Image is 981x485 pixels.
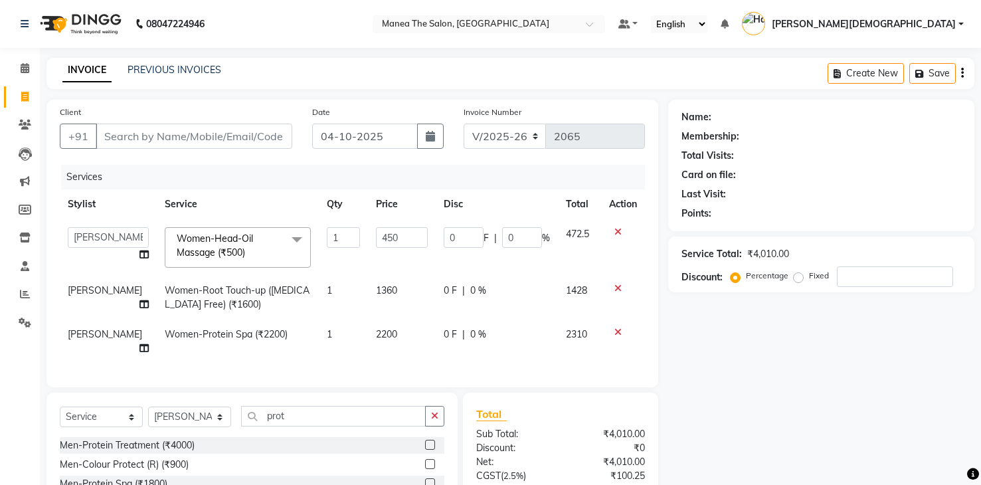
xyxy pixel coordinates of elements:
label: Fixed [809,270,829,282]
div: Discount: [466,441,561,455]
div: Total Visits: [681,149,734,163]
input: Search by Name/Mobile/Email/Code [96,124,292,149]
th: Stylist [60,189,157,219]
div: Points: [681,207,711,221]
div: ₹4,010.00 [747,247,789,261]
b: 08047224946 [146,5,205,43]
label: Invoice Number [464,106,521,118]
div: ₹4,010.00 [561,455,655,469]
th: Action [601,189,645,219]
div: ₹100.25 [561,469,655,483]
span: 1428 [566,284,587,296]
th: Qty [319,189,368,219]
div: Service Total: [681,247,742,261]
div: Men-Colour Protect (R) (₹900) [60,458,189,472]
span: Total [476,407,507,421]
span: Women-Head-Oil Massage (₹500) [177,233,253,258]
th: Total [558,189,601,219]
span: 1 [327,284,332,296]
label: Client [60,106,81,118]
span: 2200 [376,328,397,340]
img: Hari Krishna [742,12,765,35]
div: Last Visit: [681,187,726,201]
span: Women-Protein Spa (₹2200) [165,328,288,340]
div: Sub Total: [466,427,561,441]
span: [PERSON_NAME] [68,328,142,340]
div: Men-Protein Treatment (₹4000) [60,438,195,452]
span: 0 F [444,284,457,298]
button: Save [909,63,956,84]
label: Percentage [746,270,788,282]
a: INVOICE [62,58,112,82]
button: +91 [60,124,97,149]
span: [PERSON_NAME][DEMOGRAPHIC_DATA] [772,17,956,31]
span: 0 % [470,284,486,298]
label: Date [312,106,330,118]
span: | [462,284,465,298]
button: Create New [828,63,904,84]
th: Service [157,189,319,219]
div: ₹4,010.00 [561,427,655,441]
span: 1 [327,328,332,340]
span: F [484,231,489,245]
span: | [494,231,497,245]
img: logo [34,5,125,43]
span: Women-Root Touch-up ([MEDICAL_DATA] Free) (₹1600) [165,284,310,310]
div: ₹0 [561,441,655,455]
div: Discount: [681,270,723,284]
div: Net: [466,455,561,469]
span: [PERSON_NAME] [68,284,142,296]
span: | [462,328,465,341]
div: Name: [681,110,711,124]
span: CGST [476,470,501,482]
a: PREVIOUS INVOICES [128,64,221,76]
span: 2310 [566,328,587,340]
span: 0 % [470,328,486,341]
div: ( ) [466,469,561,483]
span: 472.5 [566,228,589,240]
div: Services [61,165,655,189]
th: Price [368,189,436,219]
span: 1360 [376,284,397,296]
input: Search or Scan [241,406,426,427]
span: % [542,231,550,245]
span: 0 F [444,328,457,341]
span: 2.5% [503,470,523,481]
div: Card on file: [681,168,736,182]
div: Membership: [681,130,739,144]
th: Disc [436,189,558,219]
a: x [245,246,251,258]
